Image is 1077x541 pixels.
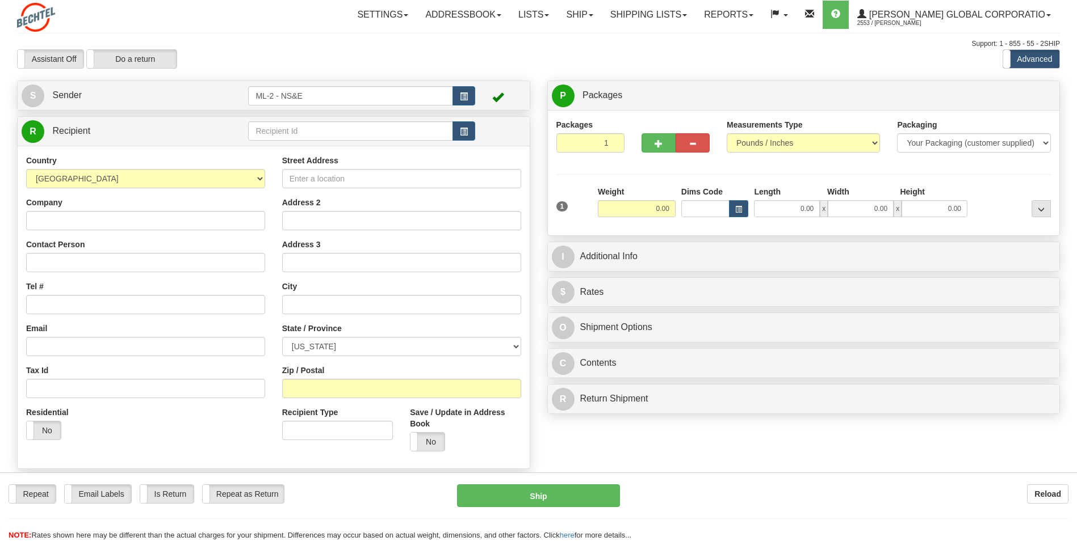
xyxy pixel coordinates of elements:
iframe: chat widget [1051,213,1076,328]
span: P [552,84,575,107]
label: Country [26,155,57,166]
label: Email [26,323,47,334]
span: 1 [556,201,568,212]
a: [PERSON_NAME] Global Corporatio 2553 / [PERSON_NAME] [849,1,1059,29]
span: x [820,200,828,217]
label: Street Address [282,155,338,166]
a: Lists [510,1,558,29]
label: Dims Code [681,186,723,197]
label: Assistant Off [18,50,83,68]
a: S Sender [22,84,248,107]
a: Addressbook [417,1,510,29]
label: No [27,421,61,439]
label: Tel # [26,281,44,292]
div: ... [1032,200,1051,217]
label: Save / Update in Address Book [410,407,521,429]
a: P Packages [552,84,1056,107]
label: City [282,281,297,292]
label: Advanced [1003,50,1059,68]
label: Weight [598,186,624,197]
span: [PERSON_NAME] Global Corporatio [866,10,1045,19]
label: Measurements Type [727,119,803,130]
label: Height [900,186,925,197]
input: Sender Id [248,86,452,105]
label: Is Return [140,485,194,503]
input: Enter a location [282,169,521,188]
span: NOTE: [9,531,31,539]
img: logo2553.jpg [17,3,55,32]
label: No [410,433,445,451]
label: Company [26,197,62,208]
a: Reports [695,1,762,29]
span: Sender [52,90,82,100]
label: Email Labels [65,485,131,503]
a: CContents [552,352,1056,375]
b: Reload [1034,489,1061,498]
label: State / Province [282,323,342,334]
a: RReturn Shipment [552,387,1056,411]
a: Shipping lists [602,1,695,29]
span: R [552,388,575,411]
a: here [560,531,575,539]
span: C [552,352,575,375]
span: O [552,316,575,339]
div: Support: 1 - 855 - 55 - 2SHIP [17,39,1060,49]
span: x [894,200,902,217]
button: Ship [457,484,619,507]
span: Packages [582,90,622,100]
label: Packaging [897,119,937,130]
label: Repeat as Return [203,485,284,503]
span: S [22,84,44,107]
label: Packages [556,119,593,130]
label: Residential [26,407,69,418]
label: Recipient Type [282,407,338,418]
a: R Recipient [22,120,223,143]
label: Do a return [87,50,177,68]
input: Recipient Id [248,121,452,141]
span: R [22,120,44,143]
a: IAdditional Info [552,245,1056,268]
span: $ [552,281,575,303]
label: Contact Person [26,239,85,250]
a: $Rates [552,281,1056,304]
a: Settings [349,1,417,29]
span: 2553 / [PERSON_NAME] [857,18,942,29]
button: Reload [1027,484,1068,504]
span: I [552,246,575,268]
label: Length [754,186,781,197]
label: Address 2 [282,197,321,208]
a: Ship [558,1,601,29]
span: Recipient [52,126,90,136]
a: OShipment Options [552,316,1056,339]
label: Repeat [9,485,56,503]
label: Width [827,186,849,197]
label: Address 3 [282,239,321,250]
label: Zip / Postal [282,365,325,376]
label: Tax Id [26,365,48,376]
